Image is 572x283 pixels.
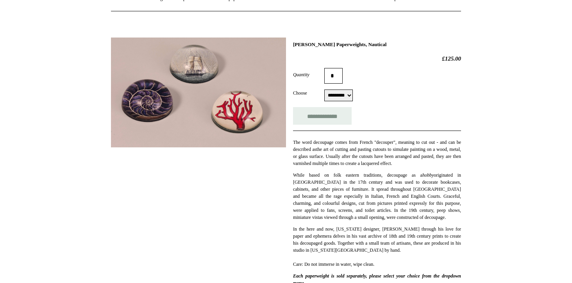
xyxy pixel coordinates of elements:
[293,55,461,62] h2: £125.00
[293,186,461,220] span: . It spread throughout [GEOGRAPHIC_DATA] and became all the rage especially in Italian, French an...
[293,41,461,48] h1: [PERSON_NAME] Paperweights, Nautical
[293,147,461,166] span: the art of cutting and pasting cutouts to simulate painting on a wood, metal, or glass surface. U...
[293,90,324,97] label: Choose
[293,226,461,253] span: In the here and now, [US_STATE] designer, [PERSON_NAME] through his love for paper and ephemera d...
[293,71,324,78] label: Quantity
[293,172,461,192] span: While based on folk eastern traditions, decoupage as a originated in [GEOGRAPHIC_DATA] in the 17t...
[111,38,286,147] img: John Derian Paperweights, Nautical
[293,140,461,152] span: The word decoupage comes from French "decouper", meaning to cut out - and can be described as
[422,172,434,178] em: hobby
[293,262,374,267] span: Care: Do not immerse in water, wipe clean.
